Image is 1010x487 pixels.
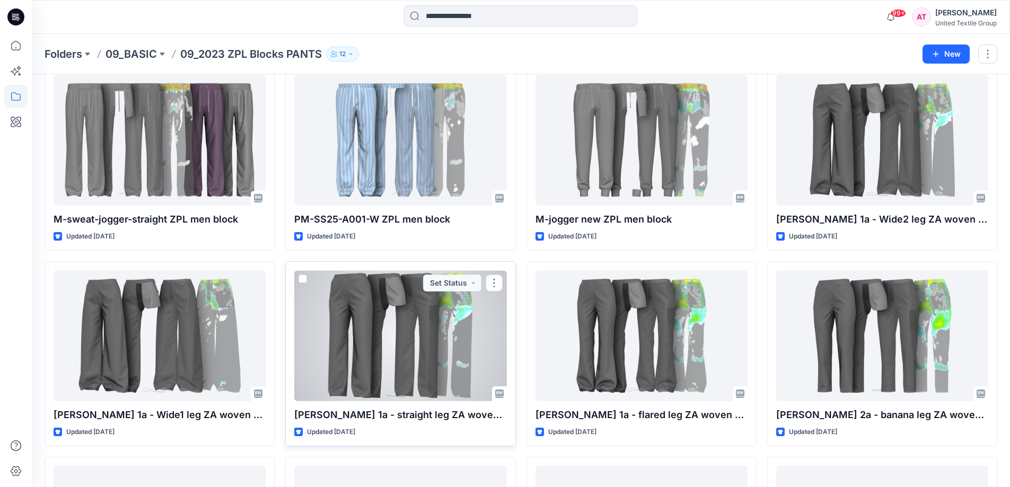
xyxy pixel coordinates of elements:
[339,48,346,60] p: 12
[912,7,931,26] div: AT
[106,47,157,61] a: 09_BASIC
[923,45,970,64] button: New
[776,75,988,206] a: Pam 1a - Wide2 leg ZA woven block 2025.02.13
[935,6,997,19] div: [PERSON_NAME]
[45,47,82,61] a: Folders
[935,19,997,27] div: United Textile Group
[54,75,266,206] a: M-sweat-jogger-straight ZPL men block
[535,212,748,227] p: M-jogger new ZPL men block
[307,231,355,242] p: Updated [DATE]
[307,427,355,438] p: Updated [DATE]
[294,75,506,206] a: PM-SS25-A001-W ZPL men block
[548,427,596,438] p: Updated [DATE]
[548,231,596,242] p: Updated [DATE]
[789,427,837,438] p: Updated [DATE]
[294,212,506,227] p: PM-SS25-A001-W ZPL men block
[326,47,359,61] button: 12
[776,270,988,401] a: Pam 2a - banana leg ZA woven block
[535,75,748,206] a: M-jogger new ZPL men block
[54,408,266,422] p: [PERSON_NAME] 1a - Wide1 leg ZA woven block [DATE]
[776,408,988,422] p: [PERSON_NAME] 2a - banana leg ZA woven block
[535,408,748,422] p: [PERSON_NAME] 1a - flared leg ZA woven block
[890,9,906,17] span: 99+
[180,47,322,61] p: 09_2023 ZPL Blocks PANTS
[294,270,506,401] a: Pam 1a - straight leg ZA woven block
[789,231,837,242] p: Updated [DATE]
[54,270,266,401] a: Pam 1a - Wide1 leg ZA woven block 2025.02.13
[776,212,988,227] p: [PERSON_NAME] 1a - Wide2 leg ZA woven block [DATE]
[535,270,748,401] a: Pam 1a - flared leg ZA woven block
[66,427,115,438] p: Updated [DATE]
[66,231,115,242] p: Updated [DATE]
[54,212,266,227] p: M-sweat-jogger-straight ZPL men block
[294,408,506,422] p: [PERSON_NAME] 1a - straight leg ZA woven block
